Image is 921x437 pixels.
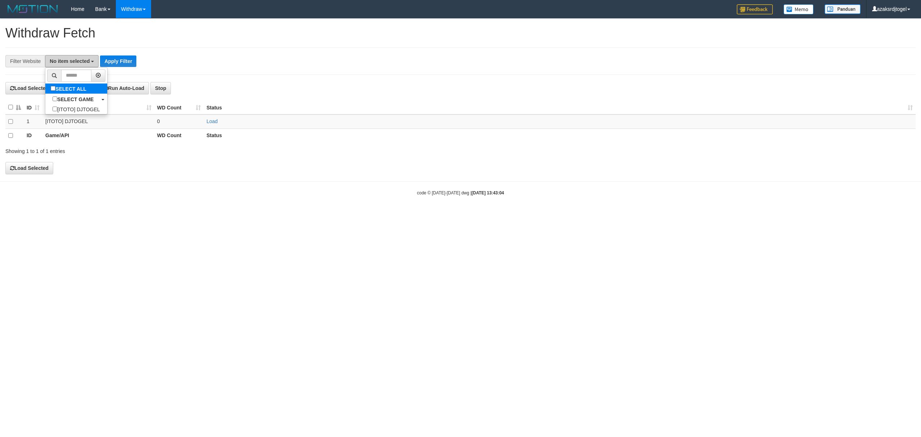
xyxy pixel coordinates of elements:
div: Showing 1 to 1 of 1 entries [5,145,378,155]
label: [ITOTO] DJTOGEL [45,104,107,114]
a: SELECT GAME [45,94,107,104]
th: WD Count [154,129,204,143]
label: SELECT ALL [45,84,94,94]
th: Status: activate to sort column ascending [204,100,916,114]
small: code © [DATE]-[DATE] dwg | [417,190,504,195]
button: No item selected [45,55,99,67]
button: Load Selected [5,162,53,174]
div: Filter Website [5,55,45,67]
h1: Withdraw Fetch [5,26,916,40]
img: MOTION_logo.png [5,4,60,14]
strong: [DATE] 13:43:04 [472,190,504,195]
img: panduan.png [825,4,861,14]
input: SELECT GAME [53,96,57,101]
th: ID [24,129,42,143]
input: [ITOTO] DJTOGEL [53,107,57,111]
b: SELECT GAME [57,96,94,102]
th: Game/API: activate to sort column ascending [42,100,154,114]
span: 0 [157,118,160,124]
span: No item selected [50,58,90,64]
img: Button%20Memo.svg [784,4,814,14]
td: [ITOTO] DJTOGEL [42,114,154,129]
th: Status [204,129,916,143]
th: ID: activate to sort column ascending [24,100,42,114]
input: SELECT ALL [51,86,55,91]
th: WD Count: activate to sort column ascending [154,100,204,114]
button: Load Selected [5,82,53,94]
button: Run Auto-Load [99,82,149,94]
th: Game/API [42,129,154,143]
a: Load [207,118,218,124]
button: Apply Filter [100,55,136,67]
td: 1 [24,114,42,129]
button: Stop [150,82,171,94]
img: Feedback.jpg [737,4,773,14]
